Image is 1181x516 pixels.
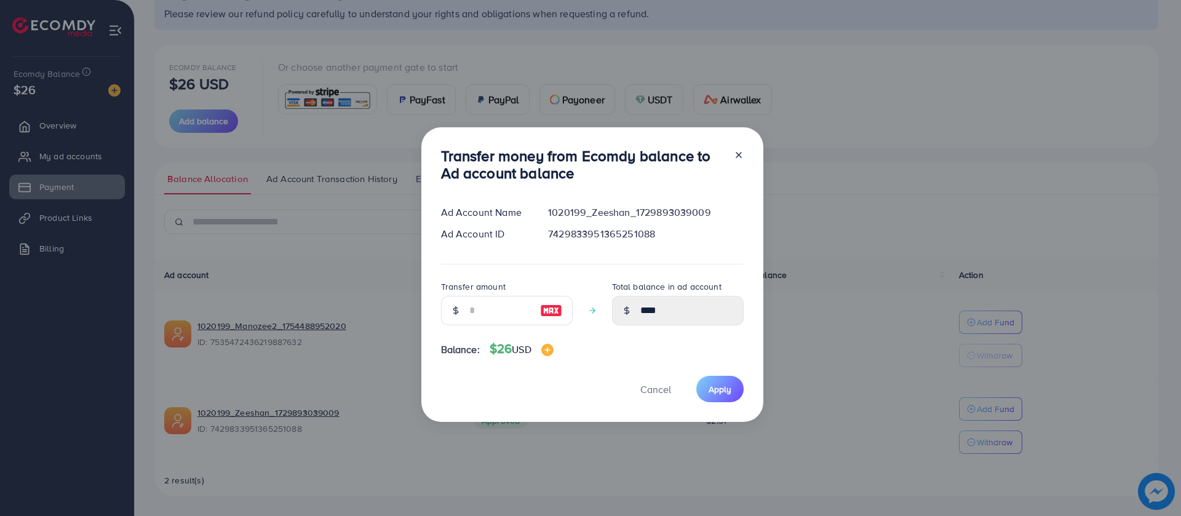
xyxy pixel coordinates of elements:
div: 7429833951365251088 [538,227,753,241]
div: Ad Account Name [431,205,539,220]
img: image [541,344,554,356]
div: Ad Account ID [431,227,539,241]
div: 1020199_Zeeshan_1729893039009 [538,205,753,220]
label: Total balance in ad account [612,280,722,293]
img: image [540,303,562,318]
span: Balance: [441,343,480,357]
span: Apply [709,383,731,395]
h3: Transfer money from Ecomdy balance to Ad account balance [441,147,724,183]
span: Cancel [640,383,671,396]
h4: $26 [490,341,554,357]
label: Transfer amount [441,280,506,293]
button: Cancel [625,376,686,402]
button: Apply [696,376,744,402]
span: USD [512,343,531,356]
